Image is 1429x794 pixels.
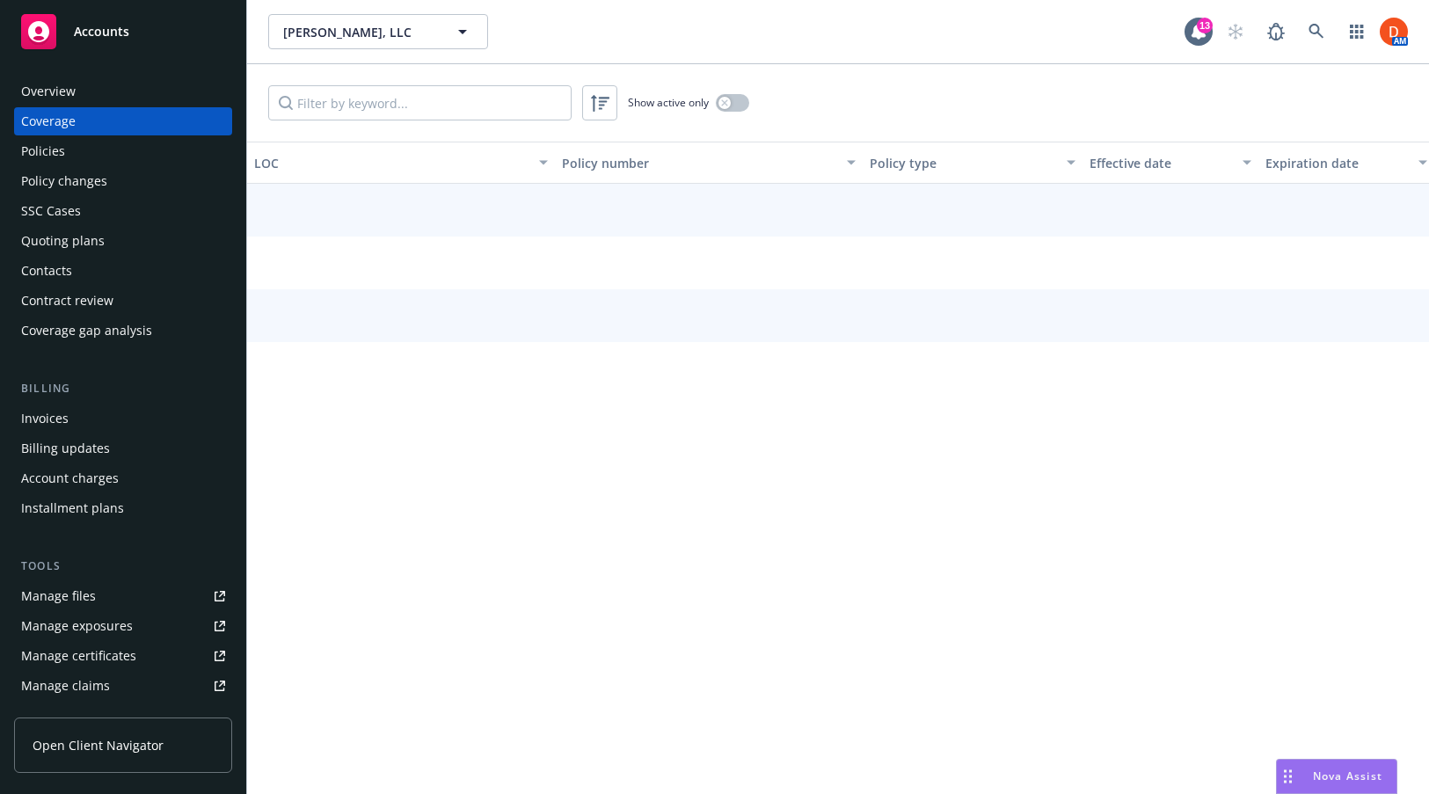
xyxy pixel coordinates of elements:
div: Policy changes [21,167,107,195]
div: Policy type [870,154,1056,172]
button: LOC [247,142,555,184]
a: Account charges [14,464,232,492]
button: Policy type [863,142,1083,184]
a: Contract review [14,287,232,315]
a: Search [1299,14,1334,49]
div: Manage certificates [21,642,136,670]
span: Nova Assist [1313,769,1382,783]
a: Manage certificates [14,642,232,670]
div: Overview [21,77,76,106]
div: 13 [1197,18,1213,33]
div: Expiration date [1265,154,1408,172]
span: Open Client Navigator [33,736,164,754]
div: SSC Cases [21,197,81,225]
div: Invoices [21,404,69,433]
input: Filter by keyword... [268,85,572,120]
div: Manage exposures [21,612,133,640]
div: Account charges [21,464,119,492]
a: Installment plans [14,494,232,522]
div: Billing updates [21,434,110,463]
div: LOC [254,154,529,172]
img: photo [1380,18,1408,46]
a: Start snowing [1218,14,1253,49]
div: Contract review [21,287,113,315]
a: Manage files [14,582,232,610]
div: Quoting plans [21,227,105,255]
div: Coverage [21,107,76,135]
span: Accounts [74,25,129,39]
a: Billing updates [14,434,232,463]
a: Contacts [14,257,232,285]
div: Policies [21,137,65,165]
div: Coverage gap analysis [21,317,152,345]
a: Switch app [1339,14,1374,49]
button: Policy number [555,142,863,184]
a: Overview [14,77,232,106]
a: Accounts [14,7,232,56]
a: Coverage gap analysis [14,317,232,345]
button: [PERSON_NAME], LLC [268,14,488,49]
a: Policies [14,137,232,165]
div: Drag to move [1277,760,1299,793]
div: Manage files [21,582,96,610]
button: Effective date [1083,142,1258,184]
span: [PERSON_NAME], LLC [283,23,435,41]
a: Report a Bug [1258,14,1294,49]
a: Quoting plans [14,227,232,255]
a: Manage claims [14,672,232,700]
a: Invoices [14,404,232,433]
div: Tools [14,557,232,575]
a: SSC Cases [14,197,232,225]
span: Show active only [628,95,709,110]
div: Manage BORs [21,702,104,730]
div: Effective date [1090,154,1232,172]
button: Nova Assist [1276,759,1397,794]
a: Coverage [14,107,232,135]
div: Contacts [21,257,72,285]
div: Policy number [562,154,836,172]
a: Manage BORs [14,702,232,730]
a: Policy changes [14,167,232,195]
div: Installment plans [21,494,124,522]
div: Billing [14,380,232,397]
div: Manage claims [21,672,110,700]
a: Manage exposures [14,612,232,640]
